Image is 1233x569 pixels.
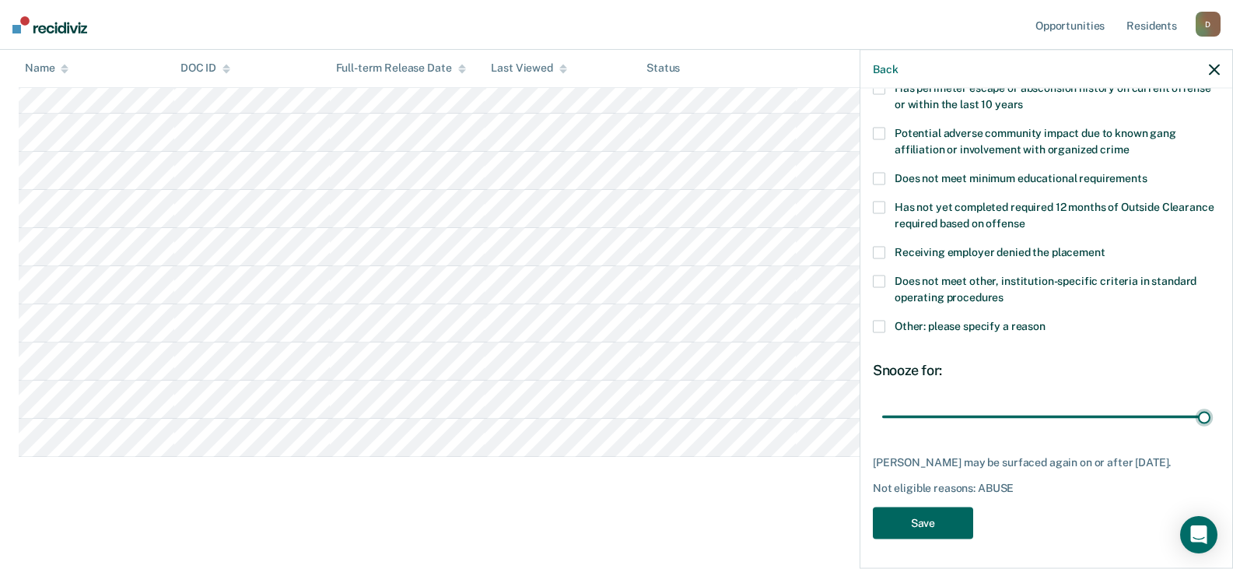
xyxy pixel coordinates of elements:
div: [PERSON_NAME] may be surfaced again on or after [DATE]. [873,455,1220,469]
div: Status [646,62,680,76]
div: D [1196,12,1221,37]
button: Back [873,62,898,76]
div: Snooze for: [873,361,1220,378]
span: Has not yet completed required 12 months of Outside Clearance required based on offense [895,200,1214,229]
div: Last Viewed [491,62,566,76]
div: Full-term Release Date [336,62,466,76]
span: Other: please specify a reason [895,319,1046,332]
div: Name [25,62,68,76]
button: Save [873,507,973,539]
span: Does not meet other, institution-specific criteria in standard operating procedures [895,274,1196,303]
span: Receiving employer denied the placement [895,245,1105,258]
span: Does not meet minimum educational requirements [895,171,1147,184]
span: Potential adverse community impact due to known gang affiliation or involvement with organized crime [895,126,1176,155]
div: Open Intercom Messenger [1180,516,1217,553]
img: Recidiviz [12,16,87,33]
div: DOC ID [180,62,230,76]
div: Not eligible reasons: ABUSE [873,482,1220,495]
